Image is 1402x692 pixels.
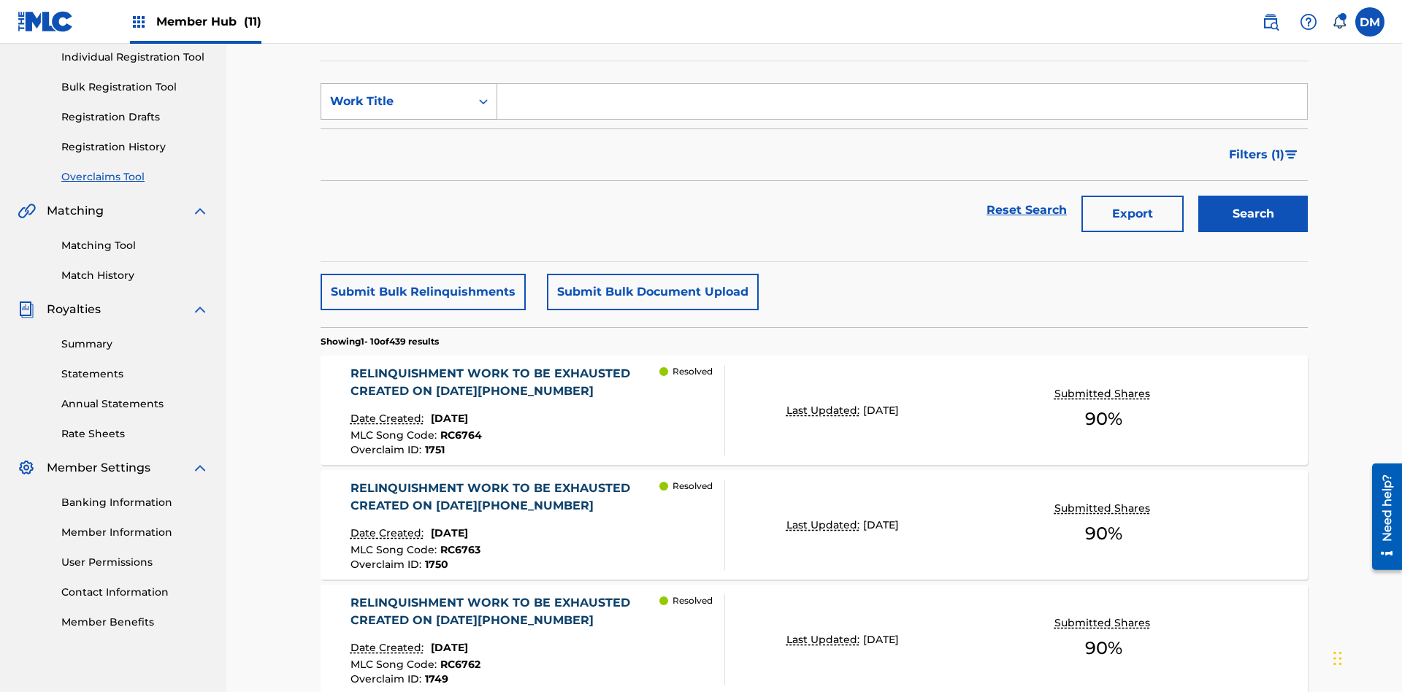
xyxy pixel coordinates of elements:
iframe: Chat Widget [1329,622,1402,692]
span: Overclaim ID : [350,558,425,571]
form: Search Form [321,83,1308,239]
span: MLC Song Code : [350,658,440,671]
a: Member Benefits [61,615,209,630]
span: MLC Song Code : [350,543,440,556]
span: 1751 [425,443,445,456]
img: Member Settings [18,459,35,477]
a: Member Information [61,525,209,540]
img: filter [1285,150,1298,159]
span: RC6764 [440,428,482,442]
button: Search [1198,196,1308,232]
a: Overclaims Tool [61,169,209,185]
a: Annual Statements [61,396,209,412]
span: 90 % [1085,635,1122,661]
img: help [1300,13,1317,31]
p: Date Created: [350,411,427,426]
p: Submitted Shares [1054,501,1154,516]
button: Submit Bulk Document Upload [547,274,759,310]
span: [DATE] [863,633,899,646]
p: Resolved [673,594,713,607]
img: MLC Logo [18,11,74,32]
span: Royalties [47,301,101,318]
span: [DATE] [431,412,468,425]
a: Public Search [1256,7,1285,36]
div: Help [1294,7,1323,36]
a: Rate Sheets [61,426,209,442]
button: Submit Bulk Relinquishments [321,274,526,310]
a: Summary [61,337,209,352]
p: Last Updated: [786,632,863,647]
div: Work Title [330,93,461,110]
div: RELINQUISHMENT WORK TO BE EXHAUSTED CREATED ON [DATE][PHONE_NUMBER] [350,480,660,515]
span: Overclaim ID : [350,443,425,456]
span: [DATE] [863,518,899,531]
span: Overclaim ID : [350,672,425,685]
img: expand [191,301,209,318]
p: Resolved [673,365,713,378]
div: Notifications [1332,15,1347,29]
span: Matching [47,202,104,220]
a: Contact Information [61,585,209,600]
p: Submitted Shares [1054,615,1154,631]
a: Reset Search [979,194,1074,226]
a: Statements [61,366,209,382]
button: Filters (1) [1220,137,1308,173]
img: Royalties [18,301,35,318]
iframe: Resource Center [1361,458,1402,577]
img: search [1262,13,1279,31]
a: User Permissions [61,555,209,570]
span: RC6763 [440,543,480,556]
p: Resolved [673,480,713,493]
span: Member Settings [47,459,150,477]
p: Submitted Shares [1054,386,1154,401]
span: [DATE] [431,526,468,539]
span: 1750 [425,558,448,571]
span: 90 % [1085,520,1122,547]
img: expand [191,459,209,477]
span: RC6762 [440,658,480,671]
img: Top Rightsholders [130,13,148,31]
div: RELINQUISHMENT WORK TO BE EXHAUSTED CREATED ON [DATE][PHONE_NUMBER] [350,594,660,629]
a: Banking Information [61,495,209,510]
a: RELINQUISHMENT WORK TO BE EXHAUSTED CREATED ON [DATE][PHONE_NUMBER]Date Created:[DATE]MLC Song Co... [321,355,1308,465]
span: [DATE] [431,641,468,654]
a: Matching Tool [61,238,209,253]
p: Last Updated: [786,403,863,418]
a: Match History [61,268,209,283]
a: RELINQUISHMENT WORK TO BE EXHAUSTED CREATED ON [DATE][PHONE_NUMBER]Date Created:[DATE]MLC Song Co... [321,470,1308,580]
div: Drag [1333,637,1342,680]
span: Member Hub [156,13,261,30]
span: MLC Song Code : [350,428,440,442]
img: Matching [18,202,36,220]
p: Date Created: [350,640,427,656]
span: Filters ( 1 ) [1229,146,1284,164]
p: Last Updated: [786,518,863,533]
div: User Menu [1355,7,1384,36]
p: Showing 1 - 10 of 439 results [321,335,439,348]
span: 1749 [425,672,448,685]
span: (11) [244,15,261,28]
a: Individual Registration Tool [61,50,209,65]
a: Registration History [61,139,209,155]
a: Registration Drafts [61,109,209,125]
a: Bulk Registration Tool [61,80,209,95]
span: [DATE] [863,404,899,417]
span: 90 % [1085,406,1122,432]
img: expand [191,202,209,220]
p: Date Created: [350,526,427,541]
button: Export [1081,196,1184,232]
div: RELINQUISHMENT WORK TO BE EXHAUSTED CREATED ON [DATE][PHONE_NUMBER] [350,365,660,400]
